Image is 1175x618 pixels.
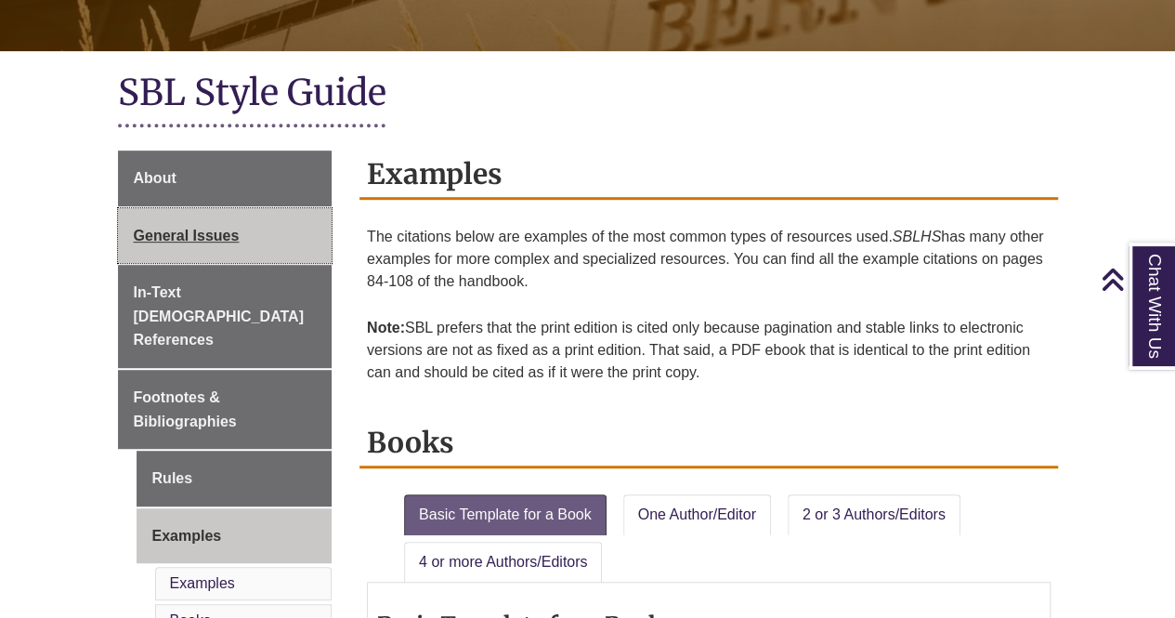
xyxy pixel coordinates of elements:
p: The citations below are examples of the most common types of resources used. has many other examp... [367,218,1051,300]
strong: Note: [367,320,405,335]
h1: SBL Style Guide [118,70,1058,119]
a: Examples [170,575,235,591]
p: SBL prefers that the print edition is cited only because pagination and stable links to electroni... [367,309,1051,391]
a: One Author/Editor [623,494,771,535]
span: Footnotes & Bibliographies [134,389,237,429]
a: Back to Top [1101,267,1170,292]
a: About [118,151,333,206]
a: General Issues [118,208,333,264]
a: 4 or more Authors/Editors [404,542,602,583]
h2: Examples [359,151,1058,200]
a: Basic Template for a Book [404,494,607,535]
span: About [134,170,176,186]
a: Footnotes & Bibliographies [118,370,333,449]
h2: Books [359,419,1058,468]
em: SBLHS [893,229,941,244]
span: General Issues [134,228,240,243]
span: In-Text [DEMOGRAPHIC_DATA] References [134,284,304,348]
a: In-Text [DEMOGRAPHIC_DATA] References [118,265,333,368]
a: Rules [137,451,333,506]
a: 2 or 3 Authors/Editors [788,494,960,535]
a: Examples [137,508,333,564]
